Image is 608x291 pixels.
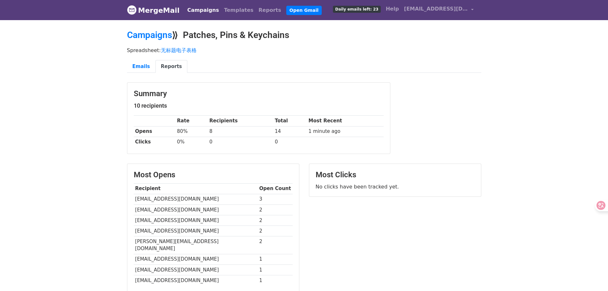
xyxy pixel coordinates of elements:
a: Templates [221,4,256,17]
a: MergeMail [127,4,180,17]
td: 1 minute ago [307,126,384,137]
td: 3 [258,194,293,204]
td: 2 [258,226,293,236]
th: Recipients [208,116,273,126]
td: 8 [208,126,273,137]
td: 2 [258,215,293,226]
td: 14 [273,126,307,137]
td: 0 [273,137,307,147]
td: [PERSON_NAME][EMAIL_ADDRESS][DOMAIN_NAME] [134,236,258,254]
a: Campaigns [127,30,172,40]
a: [EMAIL_ADDRESS][DOMAIN_NAME] [402,3,476,18]
td: [EMAIL_ADDRESS][DOMAIN_NAME] [134,215,258,226]
td: [EMAIL_ADDRESS][DOMAIN_NAME] [134,204,258,215]
td: [EMAIL_ADDRESS][DOMAIN_NAME] [134,226,258,236]
td: 2 [258,236,293,254]
td: [EMAIL_ADDRESS][DOMAIN_NAME] [134,194,258,204]
p: No clicks have been tracked yet. [316,183,475,190]
h3: Most Clicks [316,170,475,180]
h5: 10 recipients [134,102,384,109]
img: MergeMail logo [127,5,137,15]
span: Daily emails left: 23 [333,6,380,13]
a: Reports [256,4,284,17]
th: Opens [134,126,176,137]
td: 1 [258,275,293,286]
td: 1 [258,264,293,275]
td: 2 [258,204,293,215]
a: 无标题电子表格 [161,47,197,53]
a: Campaigns [185,4,221,17]
a: Help [383,3,402,15]
td: [EMAIL_ADDRESS][DOMAIN_NAME] [134,275,258,286]
th: Open Count [258,183,293,194]
th: Recipient [134,183,258,194]
p: Spreadsheet: [127,47,481,54]
td: 80% [176,126,208,137]
a: Reports [155,60,187,73]
span: [EMAIL_ADDRESS][DOMAIN_NAME] [404,5,468,13]
th: Total [273,116,307,126]
h2: ⟫ Patches, Pins & Keychains [127,30,481,41]
th: Most Recent [307,116,384,126]
a: Open Gmail [286,6,322,15]
td: 0% [176,137,208,147]
td: [EMAIL_ADDRESS][DOMAIN_NAME] [134,264,258,275]
a: Emails [127,60,155,73]
td: [EMAIL_ADDRESS][DOMAIN_NAME] [134,254,258,264]
th: Clicks [134,137,176,147]
th: Rate [176,116,208,126]
td: 0 [208,137,273,147]
a: Daily emails left: 23 [330,3,383,15]
td: 1 [258,254,293,264]
h3: Most Opens [134,170,293,180]
h3: Summary [134,89,384,98]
